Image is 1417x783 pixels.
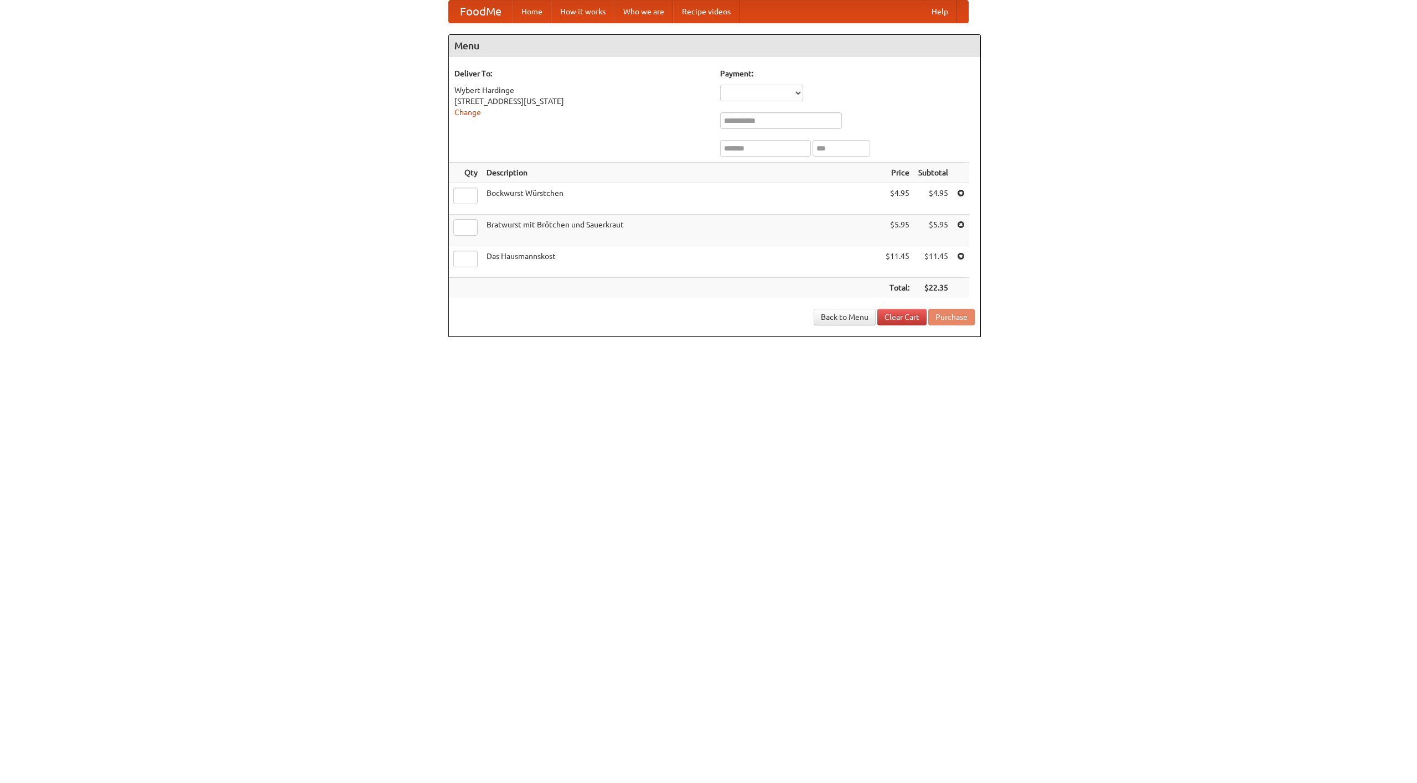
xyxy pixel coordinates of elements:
[454,108,481,117] a: Change
[881,163,914,183] th: Price
[454,96,709,107] div: [STREET_ADDRESS][US_STATE]
[928,309,975,325] button: Purchase
[482,246,881,278] td: Das Hausmannskost
[881,183,914,215] td: $4.95
[482,215,881,246] td: Bratwurst mit Brötchen und Sauerkraut
[720,68,975,79] h5: Payment:
[914,163,953,183] th: Subtotal
[914,183,953,215] td: $4.95
[923,1,957,23] a: Help
[454,85,709,96] div: Wybert Hardinge
[914,246,953,278] td: $11.45
[814,309,876,325] a: Back to Menu
[881,246,914,278] td: $11.45
[914,215,953,246] td: $5.95
[881,215,914,246] td: $5.95
[513,1,551,23] a: Home
[551,1,614,23] a: How it works
[482,183,881,215] td: Bockwurst Würstchen
[877,309,927,325] a: Clear Cart
[449,35,980,57] h4: Menu
[449,1,513,23] a: FoodMe
[482,163,881,183] th: Description
[914,278,953,298] th: $22.35
[881,278,914,298] th: Total:
[449,163,482,183] th: Qty
[673,1,739,23] a: Recipe videos
[614,1,673,23] a: Who we are
[454,68,709,79] h5: Deliver To:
